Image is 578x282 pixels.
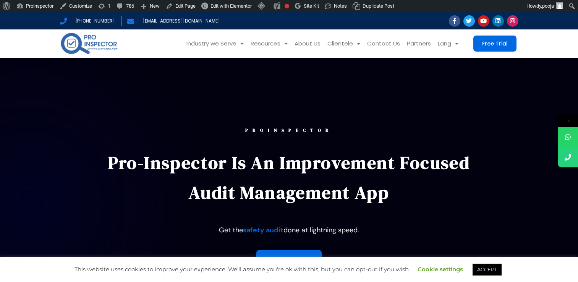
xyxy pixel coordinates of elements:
[324,29,364,58] a: Clientele
[542,3,554,9] span: pooja
[291,29,324,58] a: About Us
[473,36,516,52] a: Free Trial
[285,4,289,8] div: Focus keyphrase not set
[97,223,481,237] p: Get the done at lightning speed.
[364,29,403,58] a: Contact Us
[270,257,308,263] span: Book a demo
[130,29,462,58] nav: Menu
[403,29,434,58] a: Partners
[210,3,252,9] span: Edit with Elementor
[418,266,463,273] a: Cookie settings
[434,29,462,58] a: Lang
[73,16,115,26] span: [PHONE_NUMBER]
[243,225,283,235] a: safety audit
[482,41,508,46] span: Free Trial
[247,29,291,58] a: Resources
[97,128,481,133] div: PROINSPECTOR
[127,16,220,26] a: [EMAIL_ADDRESS][DOMAIN_NAME]
[183,29,247,58] a: Industry we Serve
[304,3,319,9] span: Site Kit
[473,264,502,276] a: ACCEPT
[558,115,578,127] span: →
[97,148,481,207] p: Pro-Inspector is an improvement focused audit management app
[141,16,220,26] span: [EMAIL_ADDRESS][DOMAIN_NAME]
[74,266,504,273] span: This website uses cookies to improve your experience. We'll assume you're ok with this, but you c...
[256,250,322,269] a: Book a demo
[60,31,118,55] img: pro-inspector-logo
